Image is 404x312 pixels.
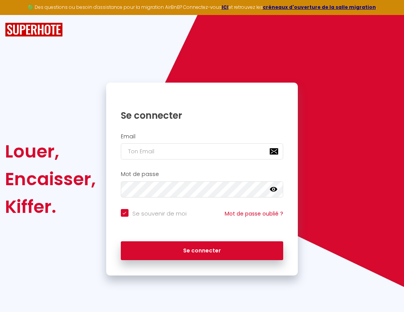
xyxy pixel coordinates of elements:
[263,4,376,10] a: créneaux d'ouverture de la salle migration
[5,23,63,37] img: SuperHote logo
[225,210,283,217] a: Mot de passe oublié ?
[5,193,96,221] div: Kiffer.
[121,133,284,140] h2: Email
[121,143,284,159] input: Ton Email
[121,241,284,261] button: Se connecter
[222,4,229,10] a: ICI
[5,165,96,193] div: Encaisser,
[121,171,284,178] h2: Mot de passe
[5,138,96,165] div: Louer,
[121,110,284,121] h1: Se connecter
